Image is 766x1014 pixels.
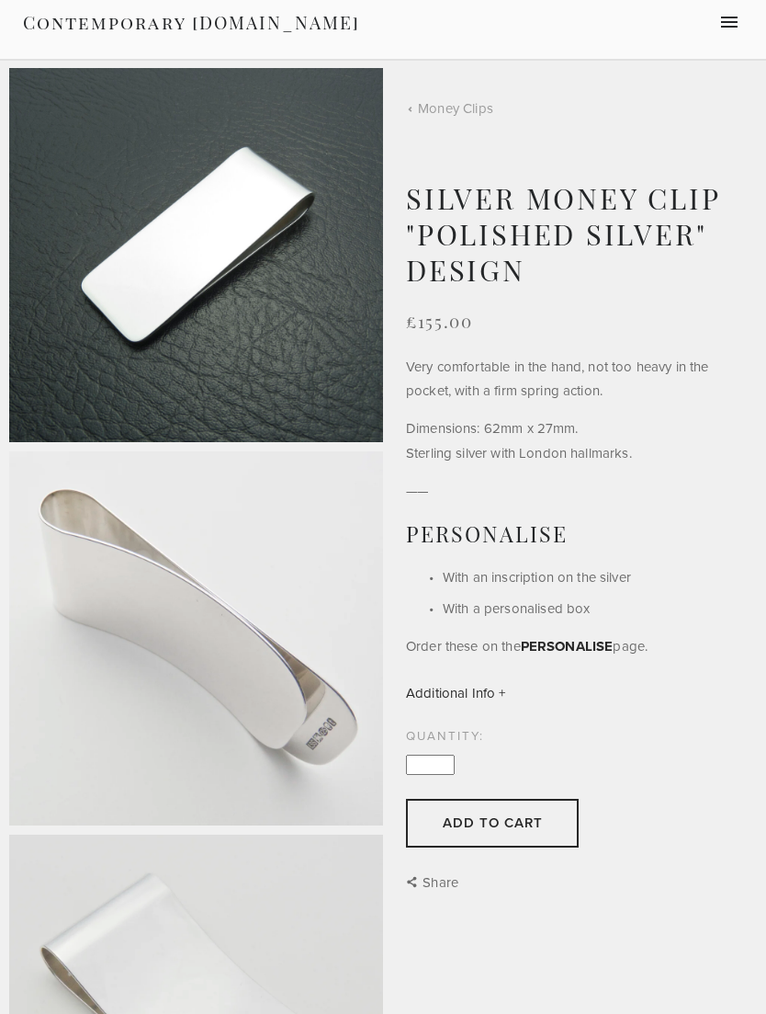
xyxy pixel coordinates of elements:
h2: Personalise [406,520,743,547]
p: With a personalised box [443,597,743,621]
a: Money Clips [406,97,743,120]
div: Quantity: [406,728,743,744]
h1: Silver Money Clip "Polished Silver" design [406,180,743,287]
p: Dimensions: 62mm x 27mm. Sterling silver with London hallmarks. [406,416,743,465]
h1: Contemporary [DOMAIN_NAME] [23,4,360,40]
p: Very comfortable in the hand, not too heavy in the pocket, with a firm spring action. [406,355,743,404]
div: Share [406,871,458,894]
p: With an inscription on the silver [443,565,743,589]
div: £155.00 [406,311,743,332]
div: Add To Cart [443,815,543,832]
p: —— [406,479,743,503]
p: Order these on the page. [406,634,743,658]
img: P1160228.jpg [9,68,383,442]
div: Add To Cart [406,799,579,848]
img: P1160262_Leo04.jpg [9,451,383,826]
a: PERSONALISE [521,636,614,655]
input: Quantity [406,755,455,775]
strong: PERSONALISE [521,636,614,656]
